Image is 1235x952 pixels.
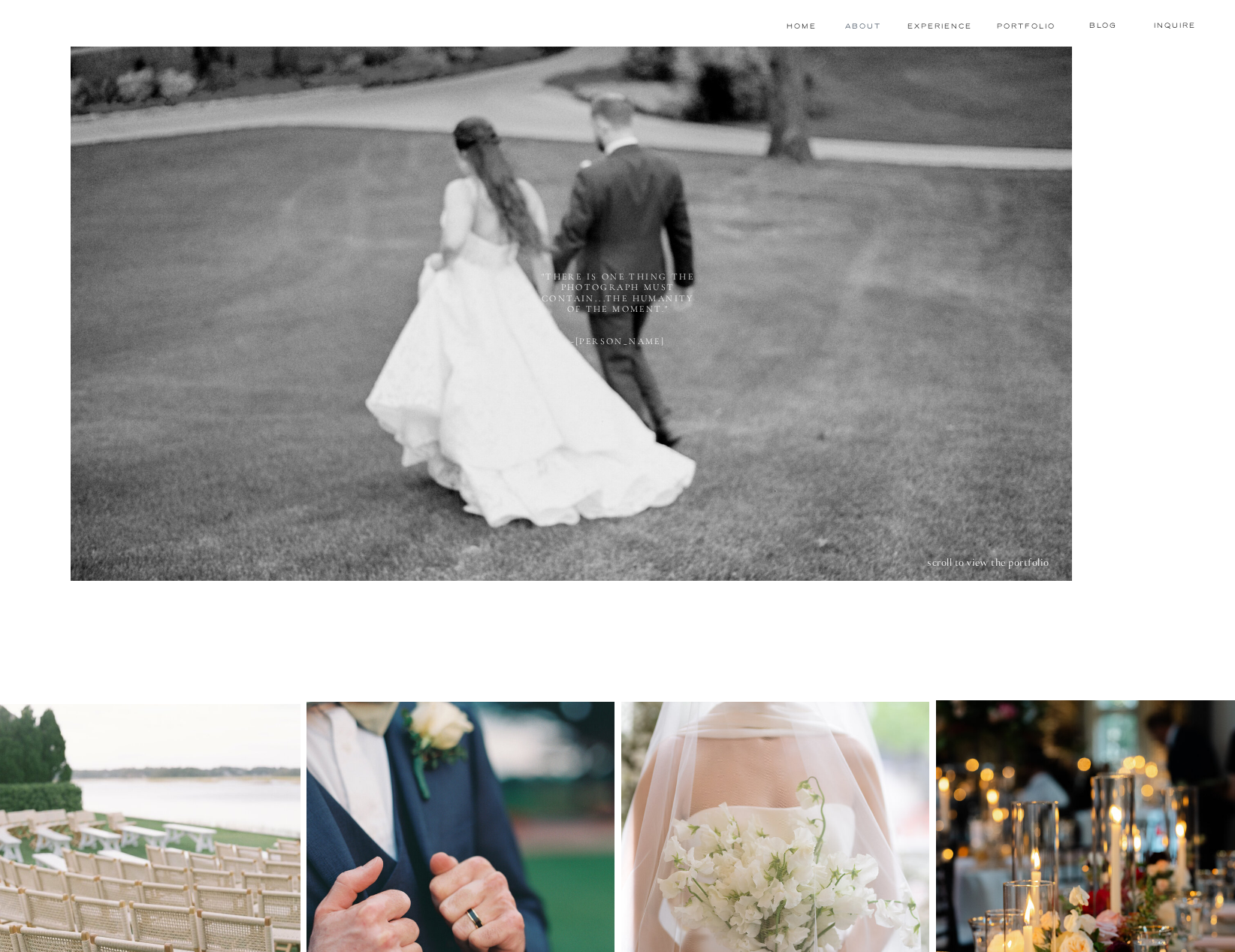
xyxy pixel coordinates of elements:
[540,271,696,355] h2: "there is one thing the photograph must contain...the humanity of the moment." -[PERSON_NAME]
[845,20,878,32] a: About
[1149,20,1201,32] a: Inquire
[901,556,1076,574] h1: scroll to view the portfolio
[906,20,973,32] a: experience
[1073,20,1132,32] a: blog
[997,20,1053,32] a: Portfolio
[784,20,818,32] a: Home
